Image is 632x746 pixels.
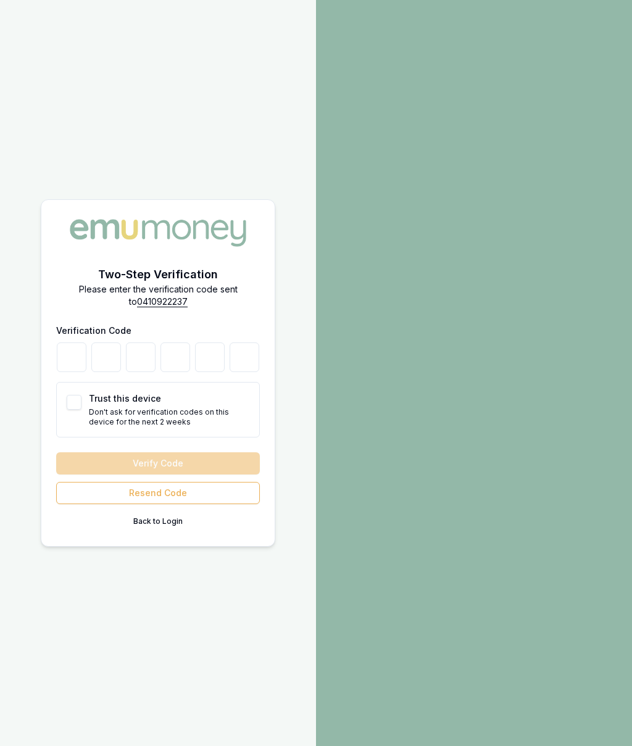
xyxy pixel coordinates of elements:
h2: Two-Step Verification [56,266,260,283]
button: Back to Login [56,512,260,531]
label: Verification Code [56,325,131,336]
img: Emu Money [65,215,251,251]
label: Trust this device [89,393,161,404]
button: Resend Code [56,482,260,504]
p: Don't ask for verification codes on this device for the next 2 weeks [89,407,249,427]
p: Please enter the verification code sent to [56,283,260,308]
